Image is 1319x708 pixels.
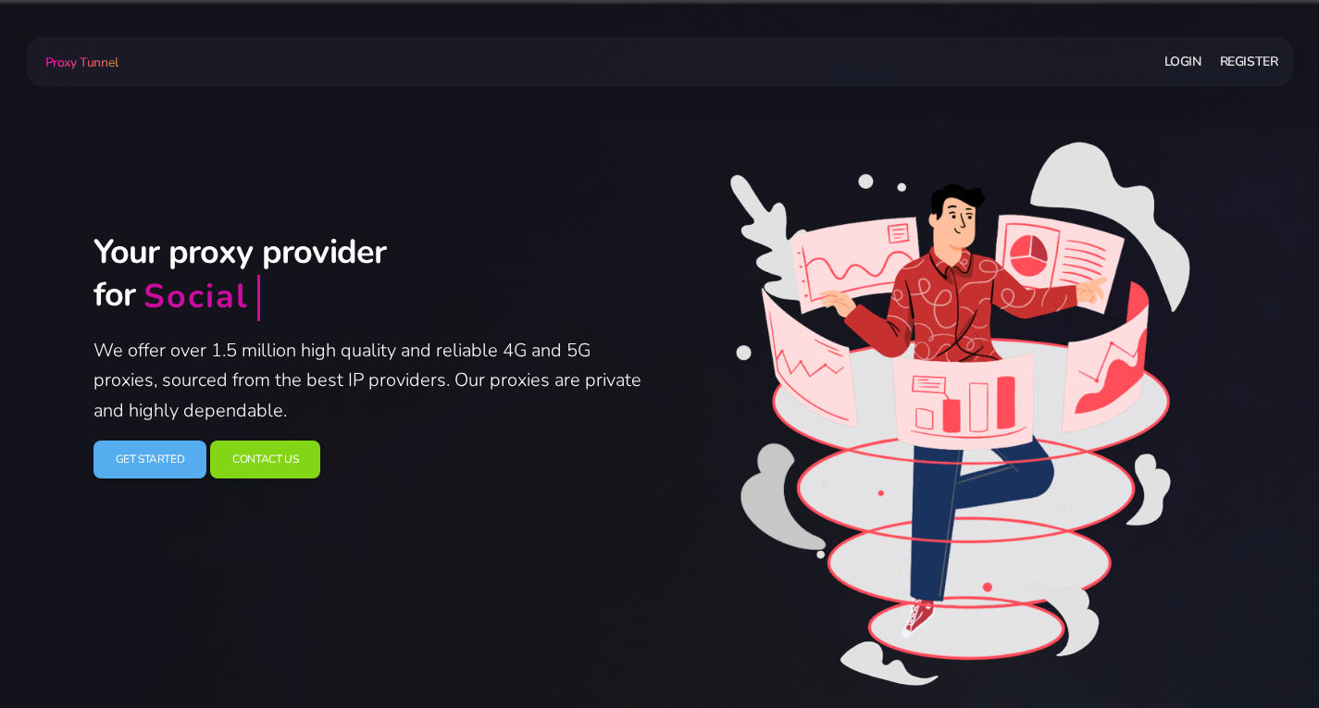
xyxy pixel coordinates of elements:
[93,441,207,478] a: Get Started
[1229,618,1296,685] iframe: Webchat Widget
[93,231,649,321] h2: Your proxy provider for
[1164,44,1201,79] a: Login
[93,336,649,427] p: We offer over 1.5 million high quality and reliable 4G and 5G proxies, sourced from the best IP p...
[1220,44,1278,79] a: Register
[210,441,320,478] a: Contact Us
[42,47,118,77] a: Proxy Tunnel
[143,276,248,319] div: Social
[45,54,118,71] span: Proxy Tunnel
